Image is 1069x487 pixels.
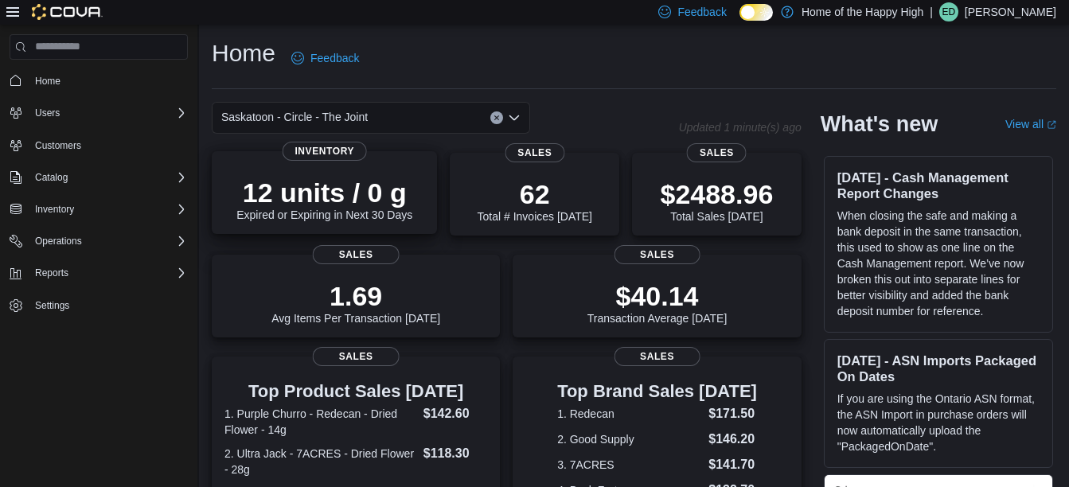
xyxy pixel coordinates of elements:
button: Home [3,69,194,92]
p: When closing the safe and making a bank deposit in the same transaction, this used to show as one... [837,208,1040,319]
button: Customers [3,134,194,157]
dt: 1. Purple Churro - Redecan - Dried Flower - 14g [224,406,417,438]
h2: What's new [821,111,938,137]
button: Settings [3,294,194,317]
dd: $141.70 [708,455,757,474]
span: Operations [35,235,82,247]
h3: Top Product Sales [DATE] [224,382,487,401]
button: Operations [29,232,88,251]
p: 62 [478,178,592,210]
span: Reports [29,263,188,282]
span: Saskatoon - Circle - The Joint [221,107,368,127]
p: 12 units / 0 g [236,177,412,208]
span: Users [29,103,188,123]
div: Total Sales [DATE] [660,178,773,223]
h3: [DATE] - ASN Imports Packaged On Dates [837,353,1040,384]
p: $40.14 [587,280,728,312]
div: Expired or Expiring in Next 30 Days [236,177,412,221]
span: Sales [614,347,700,366]
h3: [DATE] - Cash Management Report Changes [837,169,1040,201]
button: Catalog [3,166,194,189]
button: Inventory [29,200,80,219]
dt: 3. 7ACRES [557,457,702,473]
button: Reports [29,263,75,282]
img: Cova [32,4,103,20]
button: Users [3,102,194,124]
span: Users [35,107,60,119]
span: Inventory [29,200,188,219]
p: If you are using the Ontario ASN format, the ASN Import in purchase orders will now automatically... [837,391,1040,454]
span: Settings [35,299,69,312]
span: Sales [687,143,747,162]
dt: 1. Redecan [557,406,702,422]
span: Feedback [677,4,726,20]
button: Catalog [29,168,74,187]
dd: $171.50 [708,404,757,423]
button: Clear input [490,111,503,124]
p: Home of the Happy High [802,2,923,21]
nav: Complex example [10,63,188,359]
div: Emma Dewey [939,2,958,21]
span: Customers [29,135,188,155]
a: Feedback [285,42,365,74]
button: Operations [3,230,194,252]
p: 1.69 [271,280,440,312]
dd: $146.20 [708,430,757,449]
p: | [930,2,933,21]
button: Users [29,103,66,123]
h1: Home [212,37,275,69]
span: Feedback [310,50,359,66]
dd: $142.60 [423,404,488,423]
button: Reports [3,262,194,284]
dd: $118.30 [423,444,488,463]
span: Operations [29,232,188,251]
span: Inventory [35,203,74,216]
span: Settings [29,295,188,315]
p: [PERSON_NAME] [965,2,1056,21]
button: Open list of options [508,111,521,124]
span: Reports [35,267,68,279]
div: Total # Invoices [DATE] [478,178,592,223]
span: Home [29,71,188,91]
p: Updated 1 minute(s) ago [679,121,802,134]
span: ED [942,2,956,21]
dt: 2. Good Supply [557,431,702,447]
a: Customers [29,136,88,155]
span: Sales [614,245,700,264]
a: View allExternal link [1005,118,1056,131]
span: Customers [35,139,81,152]
p: $2488.96 [660,178,773,210]
span: Sales [505,143,564,162]
button: Inventory [3,198,194,220]
svg: External link [1047,120,1056,130]
dt: 2. Ultra Jack - 7ACRES - Dried Flower - 28g [224,446,417,477]
a: Home [29,72,67,91]
span: Catalog [35,171,68,184]
span: Inventory [282,142,367,161]
a: Settings [29,296,76,315]
span: Sales [313,245,400,264]
input: Dark Mode [739,4,773,21]
h3: Top Brand Sales [DATE] [557,382,757,401]
span: Sales [313,347,400,366]
span: Catalog [29,168,188,187]
span: Home [35,75,60,88]
div: Avg Items Per Transaction [DATE] [271,280,440,325]
div: Transaction Average [DATE] [587,280,728,325]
